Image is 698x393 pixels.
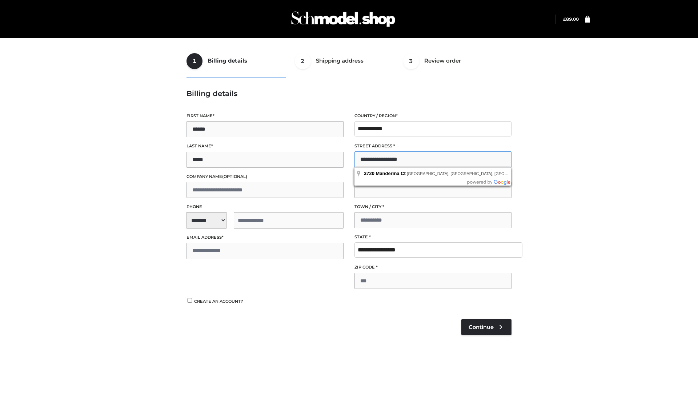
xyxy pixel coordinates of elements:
[186,173,344,180] label: Company name
[354,264,512,271] label: ZIP Code
[376,171,406,176] span: Manderina Ct
[364,171,374,176] span: 3720
[222,174,247,179] span: (optional)
[354,234,512,241] label: State
[186,112,344,119] label: First name
[186,203,344,210] label: Phone
[469,324,494,330] span: Continue
[563,16,579,22] a: £89.00
[354,143,512,150] label: Street address
[354,112,512,119] label: Country / Region
[461,319,512,335] a: Continue
[563,16,566,22] span: £
[407,171,536,176] span: [GEOGRAPHIC_DATA], [GEOGRAPHIC_DATA], [GEOGRAPHIC_DATA]
[563,16,579,22] bdi: 89.00
[354,203,512,210] label: Town / City
[186,298,193,303] input: Create an account?
[186,89,512,98] h3: Billing details
[194,299,243,304] span: Create an account?
[186,234,344,241] label: Email address
[289,5,398,33] img: Schmodel Admin 964
[186,143,344,150] label: Last name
